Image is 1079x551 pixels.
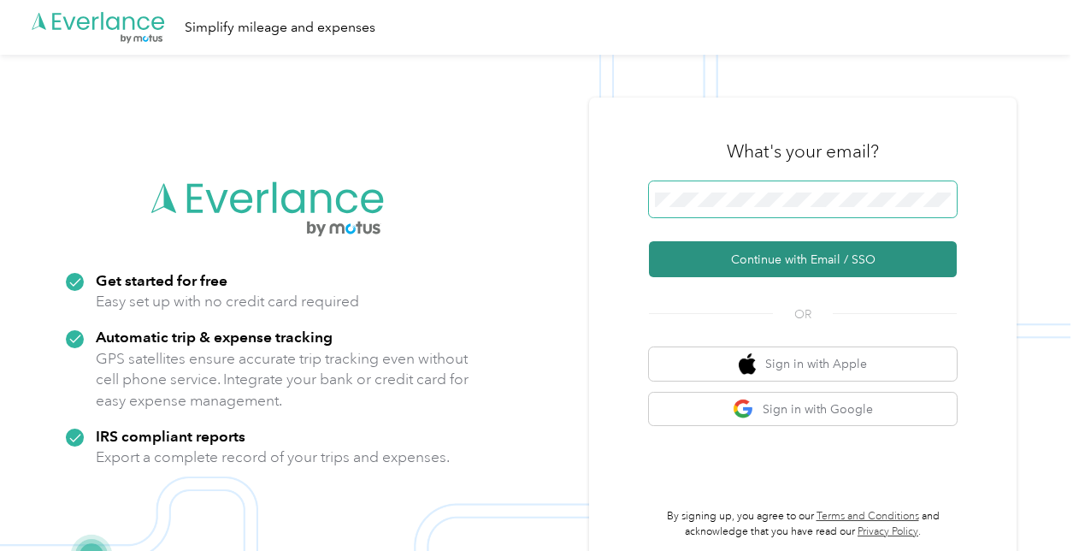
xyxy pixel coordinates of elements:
a: Terms and Conditions [817,510,919,523]
div: Simplify mileage and expenses [185,17,375,39]
p: GPS satellites ensure accurate trip tracking even without cell phone service. Integrate your bank... [96,348,469,412]
p: By signing up, you agree to our and acknowledge that you have read our . [649,509,957,539]
p: Export a complete record of your trips and expenses. [96,447,450,468]
strong: IRS compliant reports [96,427,245,445]
span: OR [773,305,833,323]
button: google logoSign in with Google [649,393,957,426]
button: apple logoSign in with Apple [649,347,957,381]
strong: Get started for free [96,271,227,289]
a: Privacy Policy [858,525,918,538]
h3: What's your email? [727,139,879,163]
iframe: Everlance-gr Chat Button Frame [983,455,1079,551]
img: google logo [733,399,754,420]
p: Easy set up with no credit card required [96,291,359,312]
img: apple logo [739,353,756,375]
button: Continue with Email / SSO [649,241,957,277]
strong: Automatic trip & expense tracking [96,328,333,346]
